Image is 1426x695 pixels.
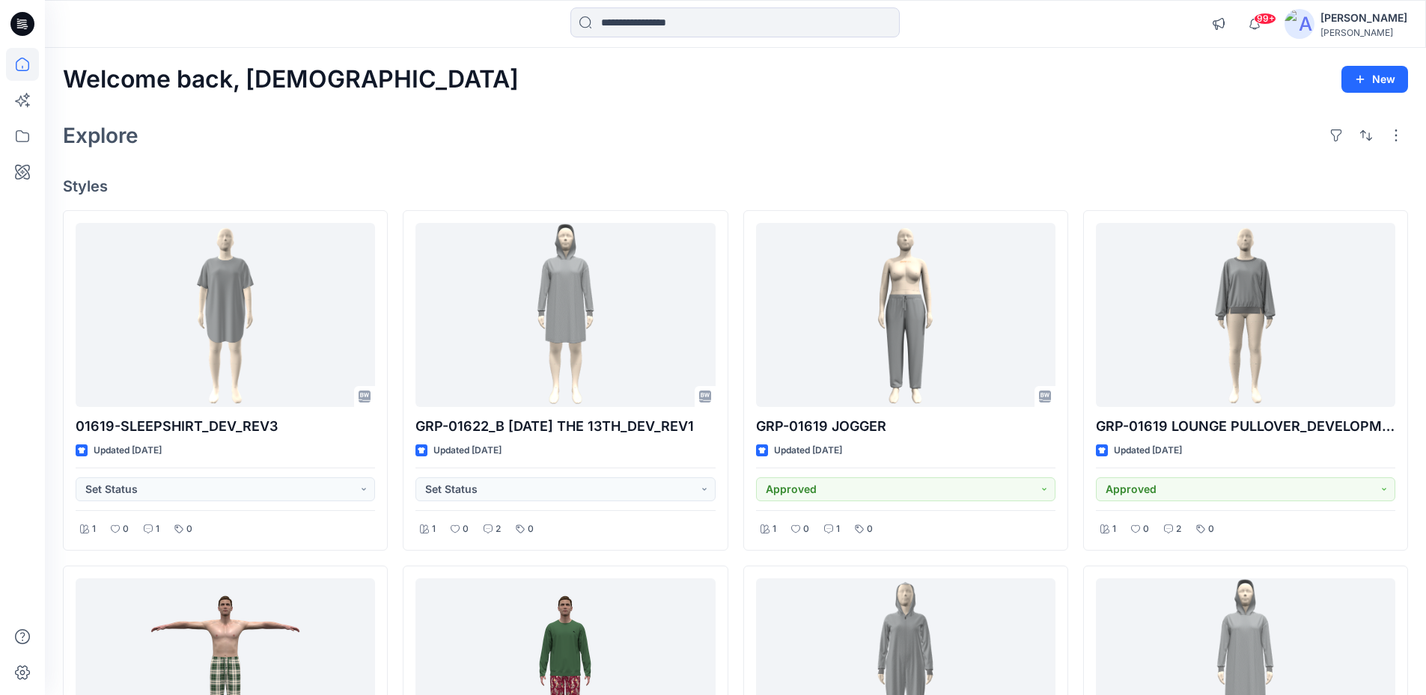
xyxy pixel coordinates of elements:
p: 1 [432,521,436,537]
p: 1 [1112,521,1116,537]
a: 01619-SLEEPSHIRT_DEV_REV3 [76,223,375,408]
p: 1 [156,521,159,537]
div: [PERSON_NAME] [1320,9,1407,27]
p: Updated [DATE] [94,443,162,459]
p: 0 [1208,521,1214,537]
a: GRP-01619 JOGGER [756,223,1055,408]
p: Updated [DATE] [1114,443,1182,459]
p: 2 [496,521,501,537]
p: 1 [92,521,96,537]
p: 1 [836,521,840,537]
p: 0 [803,521,809,537]
img: avatar [1285,9,1314,39]
span: 99+ [1254,13,1276,25]
p: GRP-01619 LOUNGE PULLOVER_DEVELOPMENT [1096,416,1395,437]
p: GRP-01619 JOGGER [756,416,1055,437]
p: 2 [1176,521,1181,537]
p: 0 [528,521,534,537]
p: Updated [DATE] [774,443,842,459]
button: New [1341,66,1408,93]
p: Updated [DATE] [433,443,502,459]
h2: Explore [63,123,138,147]
h4: Styles [63,177,1408,195]
p: 0 [123,521,129,537]
a: GRP-01622_B FRIDAY THE 13TH_DEV_REV1 [415,223,715,408]
p: 0 [463,521,469,537]
p: 01619-SLEEPSHIRT_DEV_REV3 [76,416,375,437]
p: 0 [867,521,873,537]
a: GRP-01619 LOUNGE PULLOVER_DEVELOPMENT [1096,223,1395,408]
div: [PERSON_NAME] [1320,27,1407,38]
p: GRP-01622_B [DATE] THE 13TH_DEV_REV1 [415,416,715,437]
p: 0 [186,521,192,537]
h2: Welcome back, [DEMOGRAPHIC_DATA] [63,66,519,94]
p: 1 [773,521,776,537]
p: 0 [1143,521,1149,537]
